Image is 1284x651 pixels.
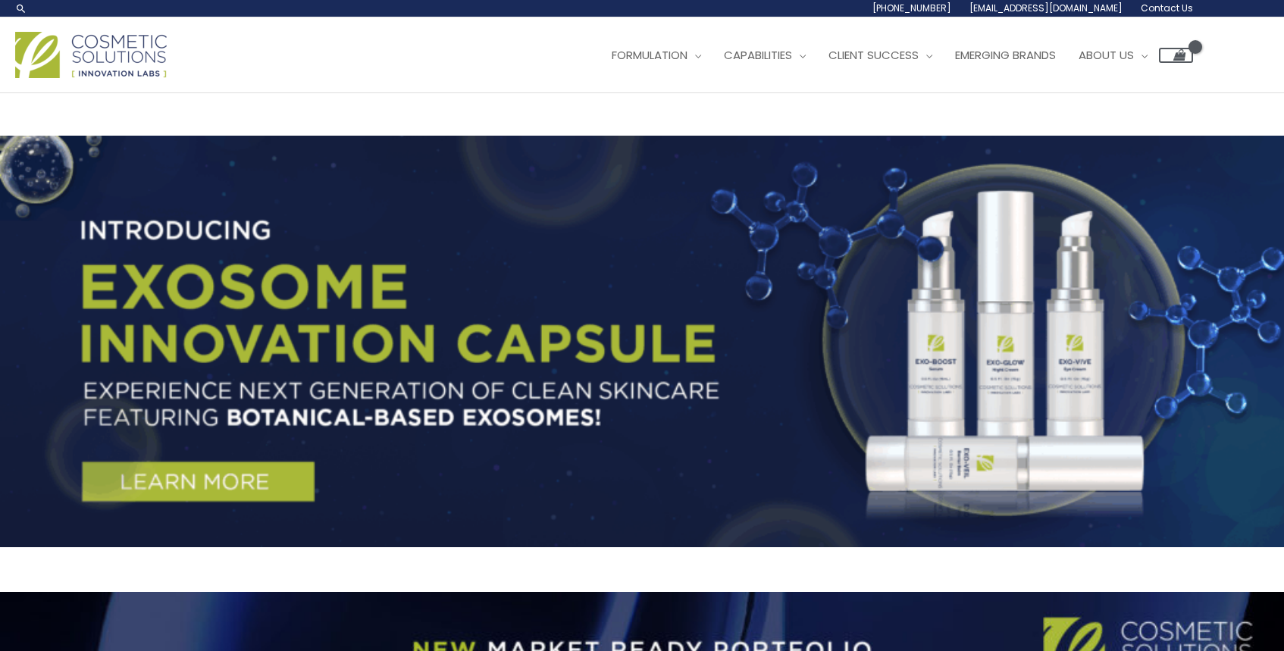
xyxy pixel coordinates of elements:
[969,2,1123,14] span: [EMAIL_ADDRESS][DOMAIN_NAME]
[1159,48,1193,63] a: View Shopping Cart, empty
[15,2,27,14] a: Search icon link
[1079,47,1134,63] span: About Us
[1067,33,1159,78] a: About Us
[15,32,167,78] img: Cosmetic Solutions Logo
[724,47,792,63] span: Capabilities
[612,47,687,63] span: Formulation
[944,33,1067,78] a: Emerging Brands
[817,33,944,78] a: Client Success
[600,33,712,78] a: Formulation
[589,33,1193,78] nav: Site Navigation
[955,47,1056,63] span: Emerging Brands
[1141,2,1193,14] span: Contact Us
[872,2,951,14] span: [PHONE_NUMBER]
[712,33,817,78] a: Capabilities
[828,47,919,63] span: Client Success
